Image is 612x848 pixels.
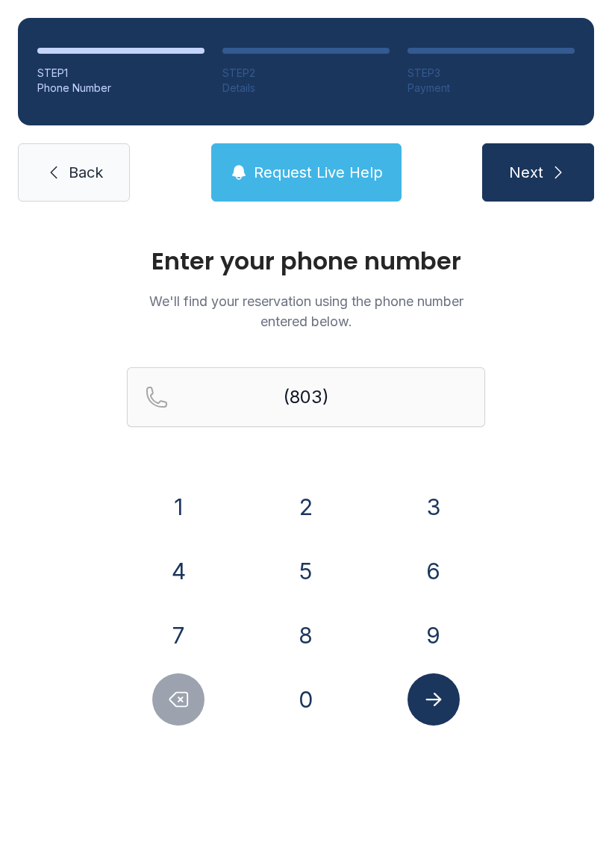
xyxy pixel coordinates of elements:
button: 7 [152,609,204,661]
div: STEP 1 [37,66,204,81]
button: Delete number [152,673,204,726]
span: Request Live Help [254,162,383,183]
span: Back [69,162,103,183]
button: 9 [408,609,460,661]
span: Next [509,162,543,183]
p: We'll find your reservation using the phone number entered below. [127,291,485,331]
button: 6 [408,545,460,597]
input: Reservation phone number [127,367,485,427]
div: Details [222,81,390,96]
button: 2 [280,481,332,533]
button: 1 [152,481,204,533]
div: Payment [408,81,575,96]
div: Phone Number [37,81,204,96]
div: STEP 3 [408,66,575,81]
button: 8 [280,609,332,661]
button: 0 [280,673,332,726]
button: 4 [152,545,204,597]
h1: Enter your phone number [127,249,485,273]
button: Submit lookup form [408,673,460,726]
div: STEP 2 [222,66,390,81]
button: 5 [280,545,332,597]
button: 3 [408,481,460,533]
